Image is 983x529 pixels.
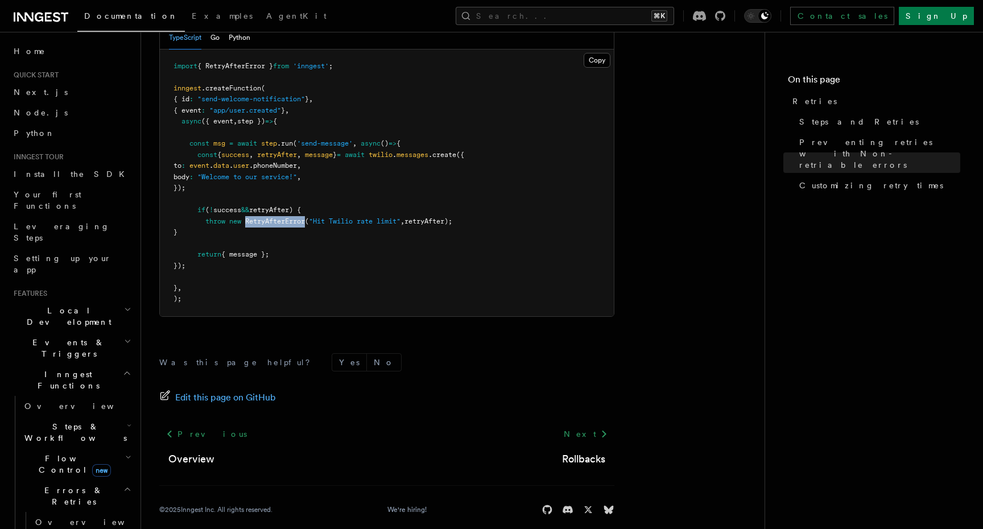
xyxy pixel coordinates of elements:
span: ( [205,206,209,214]
span: , [400,217,404,225]
span: }); [174,262,185,270]
button: Copy [584,53,610,68]
span: Inngest Functions [9,369,123,391]
span: retryAfter [257,151,297,159]
span: await [345,151,365,159]
span: Steps and Retries [799,116,919,127]
span: from [273,62,289,70]
a: Customizing retry times [795,175,960,196]
a: Documentation [77,3,185,32]
span: step }) [237,117,265,125]
span: AgentKit [266,11,327,20]
span: Examples [192,11,253,20]
span: { [217,151,221,159]
span: Steps & Workflows [20,421,127,444]
span: Inngest tour [9,152,64,162]
span: data [213,162,229,170]
span: Next.js [14,88,68,97]
span: Overview [35,518,152,527]
span: message [305,151,333,159]
span: { [273,117,277,125]
span: to [174,162,181,170]
span: Customizing retry times [799,180,943,191]
a: Your first Functions [9,184,134,216]
span: twilio [369,151,393,159]
span: Home [14,46,46,57]
span: : [189,95,193,103]
span: Setting up your app [14,254,111,274]
span: 'send-message' [297,139,353,147]
p: Was this page helpful? [159,357,318,368]
span: Leveraging Steps [14,222,110,242]
button: No [367,354,401,371]
span: body [174,173,189,181]
span: } [333,151,337,159]
a: Rollbacks [562,451,605,467]
button: Go [210,26,220,49]
span: } [174,284,177,292]
span: "send-welcome-notification" [197,95,305,103]
span: Features [9,289,47,298]
span: . [209,162,213,170]
span: , [309,95,313,103]
a: Preventing retries with Non-retriable errors [795,132,960,175]
span: new [92,464,111,477]
span: import [174,62,197,70]
span: } [305,95,309,103]
span: inngest [174,84,201,92]
span: Flow Control [20,453,125,476]
span: : [181,162,185,170]
span: success [221,151,249,159]
span: .createFunction [201,84,261,92]
a: Setting up your app [9,248,134,280]
span: () [381,139,389,147]
span: , [353,139,357,147]
span: , [297,162,301,170]
span: const [197,151,217,159]
span: ; [329,62,333,70]
span: ({ event [201,117,233,125]
button: Search...⌘K [456,7,674,25]
span: step [261,139,277,147]
span: success [213,206,241,214]
button: Python [229,26,250,49]
span: Python [14,129,55,138]
span: ! [209,206,213,214]
span: "app/user.created" [209,106,281,114]
span: Events & Triggers [9,337,124,359]
span: Your first Functions [14,190,81,210]
a: Leveraging Steps [9,216,134,248]
span: { message }; [221,250,269,258]
span: Overview [24,402,142,411]
span: .run [277,139,293,147]
span: = [337,151,341,159]
span: retryAfter); [404,217,452,225]
span: , [233,117,237,125]
span: . [393,151,396,159]
span: : [189,173,193,181]
button: Toggle dark mode [744,9,771,23]
span: return [197,250,221,258]
span: user [233,162,249,170]
span: Quick start [9,71,59,80]
span: event [189,162,209,170]
span: async [361,139,381,147]
a: We're hiring! [387,505,427,514]
button: Steps & Workflows [20,416,134,448]
span: ({ [456,151,464,159]
span: { id [174,95,189,103]
span: , [297,173,301,181]
span: Preventing retries with Non-retriable errors [799,137,960,171]
span: await [237,139,257,147]
span: , [297,151,301,159]
button: Events & Triggers [9,332,134,364]
span: }); [174,184,185,192]
a: Contact sales [790,7,894,25]
span: , [285,106,289,114]
span: . [229,162,233,170]
a: Examples [185,3,259,31]
span: : [201,106,205,114]
span: ( [305,217,309,225]
a: Retries [788,91,960,111]
span: new [229,217,241,225]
